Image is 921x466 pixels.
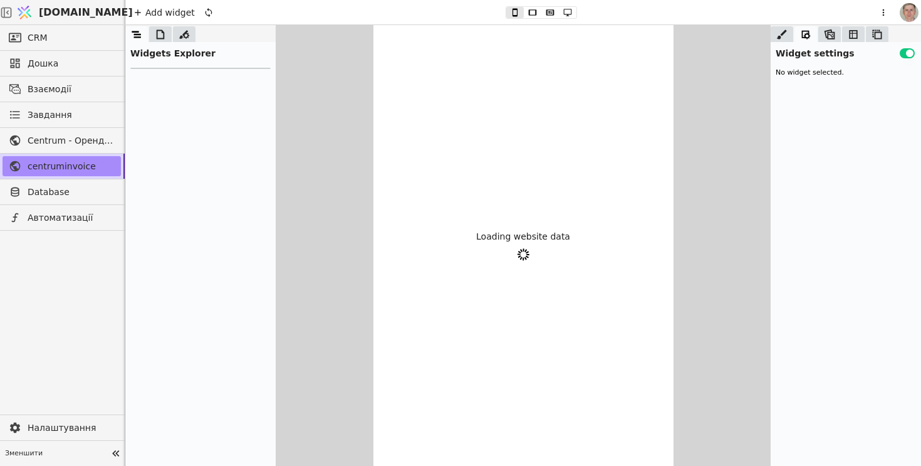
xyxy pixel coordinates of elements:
a: Database [3,182,121,202]
a: Centrum - Оренда офісних приміщень [3,130,121,151]
div: Add widget [130,5,199,20]
span: CRM [28,31,48,45]
div: No widget selected. [771,63,921,83]
span: Автоматизації [28,211,115,225]
a: centruminvoice [3,156,121,176]
span: Завдання [28,109,72,122]
div: Widgets Explorer [125,42,276,60]
span: Зменшити [5,448,107,459]
img: 1560949290925-CROPPED-IMG_0201-2-.jpg [900,3,918,22]
img: Logo [15,1,34,24]
span: Centrum - Оренда офісних приміщень [28,134,115,147]
span: Взаємодії [28,83,115,96]
a: Дошка [3,53,121,73]
span: Database [28,186,115,199]
span: Налаштування [28,421,115,435]
span: Дошка [28,57,115,70]
a: Автоматизації [3,208,121,228]
span: [DOMAIN_NAME] [39,5,133,20]
a: [DOMAIN_NAME] [13,1,125,24]
a: Завдання [3,105,121,125]
p: Loading website data [476,230,570,243]
div: Widget settings [771,42,921,60]
a: Взаємодії [3,79,121,99]
span: centruminvoice [28,160,115,173]
a: Налаштування [3,418,121,438]
a: CRM [3,28,121,48]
